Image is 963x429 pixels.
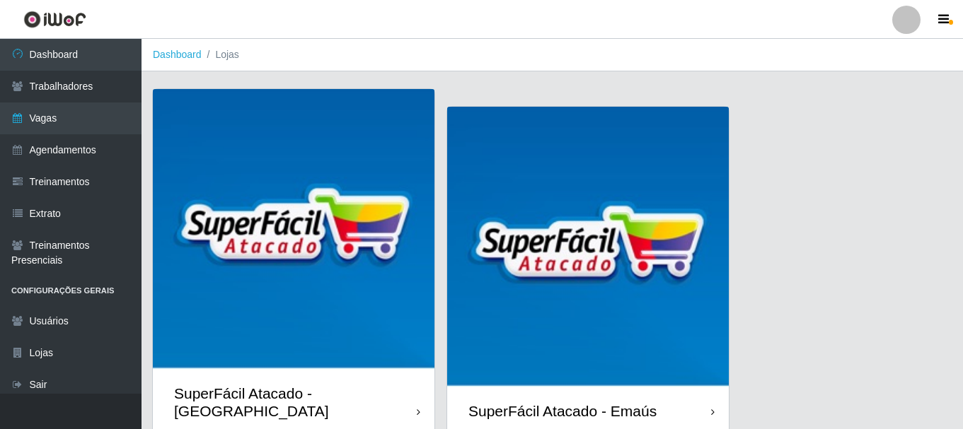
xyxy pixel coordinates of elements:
[153,89,434,370] img: cardImg
[142,39,963,71] nav: breadcrumb
[202,47,239,62] li: Lojas
[468,402,657,420] div: SuperFácil Atacado - Emaús
[447,107,729,388] img: cardImg
[153,49,202,60] a: Dashboard
[23,11,86,28] img: CoreUI Logo
[174,384,417,420] div: SuperFácil Atacado - [GEOGRAPHIC_DATA]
